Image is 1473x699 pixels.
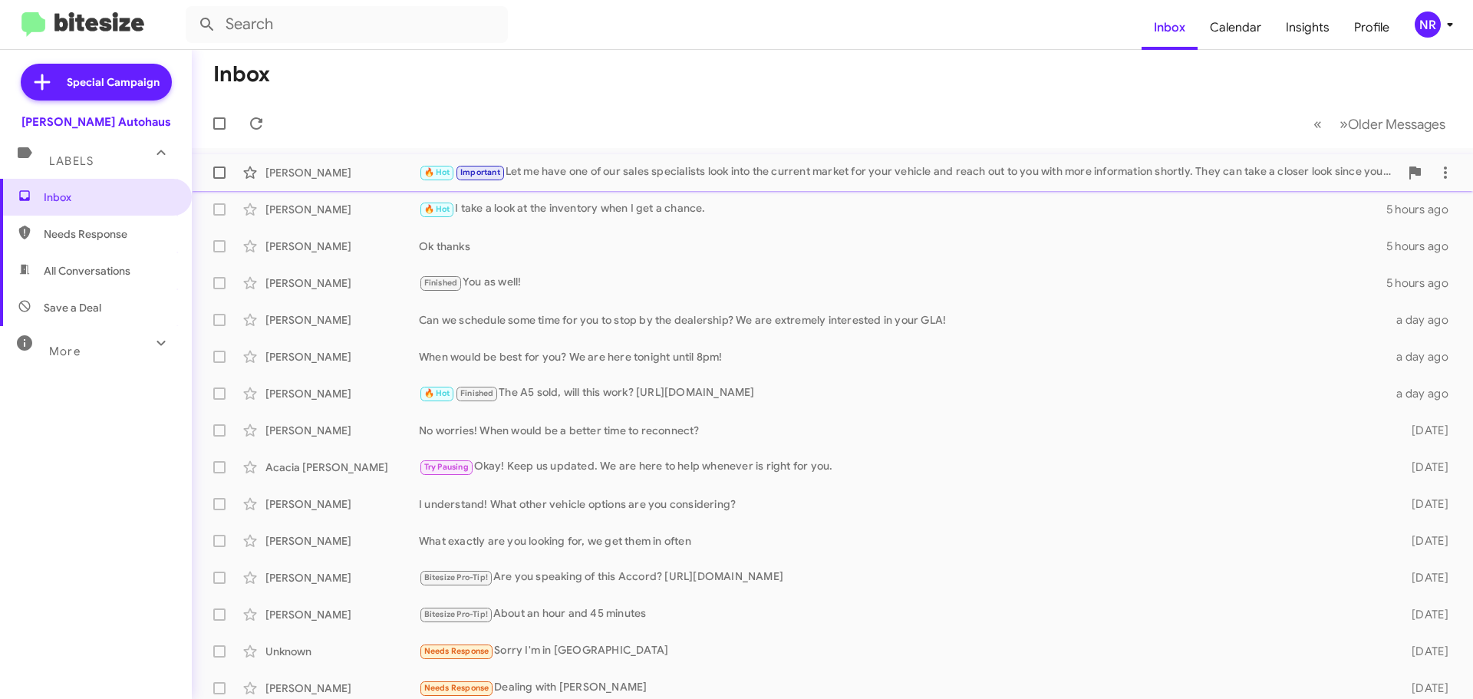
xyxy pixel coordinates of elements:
span: « [1313,114,1322,134]
div: [PERSON_NAME] [265,275,419,291]
div: 5 hours ago [1386,239,1461,254]
div: 5 hours ago [1386,275,1461,291]
span: Needs Response [424,646,489,656]
span: 🔥 Hot [424,388,450,398]
a: Inbox [1142,5,1198,50]
span: More [49,345,81,358]
div: I understand! What other vehicle options are you considering? [419,496,1387,512]
span: Needs Response [424,683,489,693]
div: [PERSON_NAME] [265,202,419,217]
nav: Page navigation example [1305,108,1455,140]
div: [PERSON_NAME] [265,386,419,401]
button: Previous [1304,108,1331,140]
div: [PERSON_NAME] [265,533,419,549]
span: Special Campaign [67,74,160,90]
div: Are you speaking of this Accord? [URL][DOMAIN_NAME] [419,569,1387,586]
div: Sorry I'm in [GEOGRAPHIC_DATA] [419,642,1387,660]
span: Needs Response [44,226,174,242]
div: No worries! When would be a better time to reconnect? [419,423,1387,438]
span: Finished [424,278,458,288]
div: [PERSON_NAME] [265,681,419,696]
a: Insights [1274,5,1342,50]
span: Try Pausing [424,462,469,472]
div: [PERSON_NAME] [265,165,419,180]
span: » [1340,114,1348,134]
div: [PERSON_NAME] Autohaus [21,114,171,130]
div: Ok thanks [419,239,1386,254]
div: Dealing with [PERSON_NAME] [419,679,1387,697]
div: [DATE] [1387,570,1461,585]
span: Bitesize Pro-Tip! [424,609,488,619]
div: Let me have one of our sales specialists look into the current market for your vehicle and reach ... [419,163,1399,181]
div: Unknown [265,644,419,659]
h1: Inbox [213,62,270,87]
div: NR [1415,12,1441,38]
div: The A5 sold, will this work? [URL][DOMAIN_NAME] [419,384,1387,402]
div: a day ago [1387,386,1461,401]
div: I take a look at the inventory when I get a chance. [419,200,1386,218]
div: a day ago [1387,349,1461,364]
span: Inbox [44,190,174,205]
span: 🔥 Hot [424,204,450,214]
div: [DATE] [1387,644,1461,659]
a: Calendar [1198,5,1274,50]
span: Older Messages [1348,116,1445,133]
div: [PERSON_NAME] [265,496,419,512]
input: Search [186,6,508,43]
span: Finished [460,388,494,398]
div: Acacia [PERSON_NAME] [265,460,419,475]
div: [PERSON_NAME] [265,607,419,622]
span: Important [460,167,500,177]
span: All Conversations [44,263,130,279]
a: Special Campaign [21,64,172,101]
div: 5 hours ago [1386,202,1461,217]
div: [DATE] [1387,496,1461,512]
div: Okay! Keep us updated. We are here to help whenever is right for you. [419,458,1387,476]
span: Bitesize Pro-Tip! [424,572,488,582]
div: [PERSON_NAME] [265,423,419,438]
a: Profile [1342,5,1402,50]
span: Labels [49,154,94,168]
span: Save a Deal [44,300,101,315]
div: [DATE] [1387,423,1461,438]
span: 🔥 Hot [424,167,450,177]
div: About an hour and 45 minutes [419,605,1387,623]
div: [DATE] [1387,460,1461,475]
div: You as well! [419,274,1386,292]
div: [DATE] [1387,607,1461,622]
div: When would be best for you? We are here tonight until 8pm! [419,349,1387,364]
div: [PERSON_NAME] [265,312,419,328]
button: NR [1402,12,1456,38]
div: Can we schedule some time for you to stop by the dealership? We are extremely interested in your ... [419,312,1387,328]
div: a day ago [1387,312,1461,328]
div: [PERSON_NAME] [265,570,419,585]
button: Next [1330,108,1455,140]
div: [PERSON_NAME] [265,349,419,364]
div: [PERSON_NAME] [265,239,419,254]
div: [DATE] [1387,533,1461,549]
div: [DATE] [1387,681,1461,696]
div: What exactly are you looking for, we get them in often [419,533,1387,549]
